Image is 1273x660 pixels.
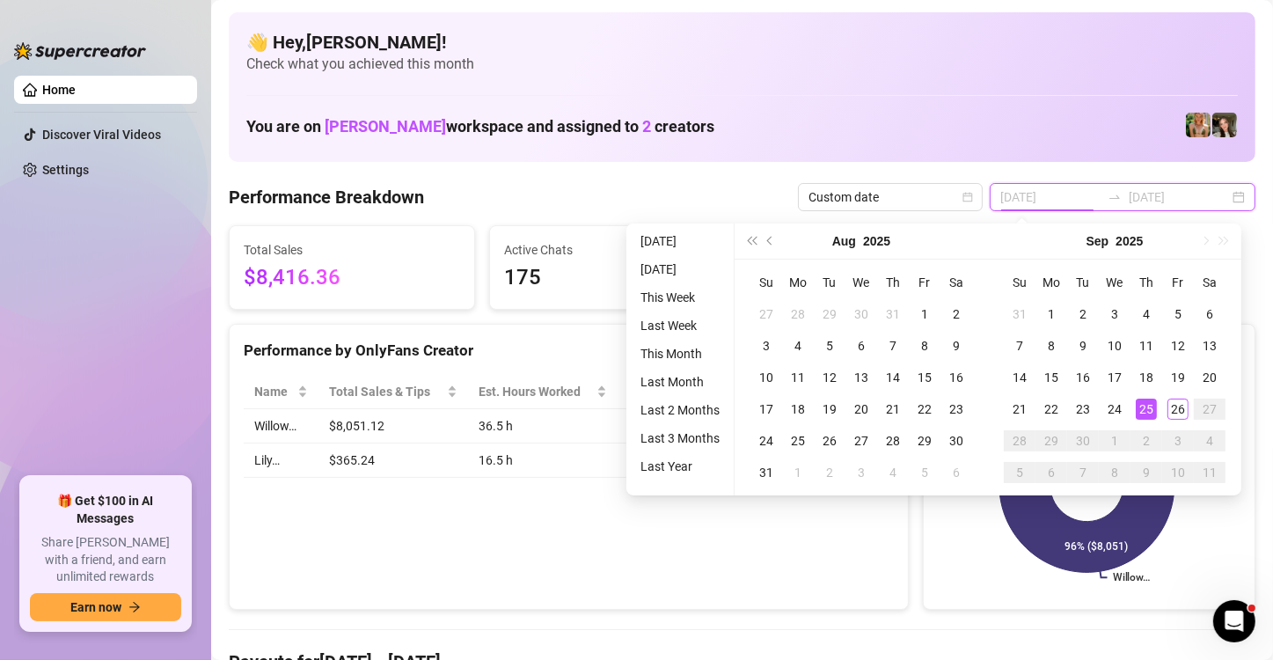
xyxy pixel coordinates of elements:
td: 2025-07-27 [750,298,782,330]
div: 22 [914,399,935,420]
td: 2025-08-05 [814,330,845,362]
td: 2025-09-05 [909,457,940,488]
td: 2025-09-25 [1130,393,1162,425]
td: 2025-09-06 [940,457,972,488]
span: arrow-right [128,601,141,613]
div: 18 [787,399,808,420]
div: 25 [787,430,808,451]
div: 17 [756,399,777,420]
div: 24 [1104,399,1125,420]
th: Th [877,267,909,298]
td: 2025-09-22 [1035,393,1067,425]
button: Last year (Control + left) [742,224,761,259]
span: Total Sales & Tips [329,382,443,401]
li: Last Month [633,371,727,392]
img: Lily [1212,113,1237,137]
td: Willow… [244,409,318,444]
div: 3 [1167,430,1189,451]
td: 2025-10-09 [1130,457,1162,488]
td: 2025-07-30 [845,298,877,330]
div: 4 [1199,430,1220,451]
td: 2025-08-23 [940,393,972,425]
div: 19 [819,399,840,420]
li: Last 3 Months [633,428,727,449]
span: to [1108,190,1122,204]
button: Previous month (PageUp) [761,224,780,259]
div: 27 [1199,399,1220,420]
td: $365.24 [318,444,467,478]
div: Performance by OnlyFans Creator [244,339,894,363]
div: 29 [1041,430,1062,451]
th: Mo [1035,267,1067,298]
div: 13 [1199,335,1220,356]
div: 22 [1041,399,1062,420]
td: 2025-10-08 [1099,457,1130,488]
h1: You are on workspace and assigned to creators [246,117,714,136]
div: 6 [1199,304,1220,325]
td: $22.14 [618,444,731,478]
td: 2025-08-04 [782,330,814,362]
span: swap-right [1108,190,1122,204]
div: 1 [914,304,935,325]
td: 2025-10-04 [1194,425,1225,457]
div: 12 [1167,335,1189,356]
div: 5 [914,462,935,483]
div: 12 [819,367,840,388]
div: 30 [946,430,967,451]
th: Tu [1067,267,1099,298]
div: 28 [1009,430,1030,451]
td: 2025-09-04 [1130,298,1162,330]
th: Th [1130,267,1162,298]
th: Fr [1162,267,1194,298]
td: 2025-09-20 [1194,362,1225,393]
div: 31 [756,462,777,483]
div: 2 [1136,430,1157,451]
td: 2025-08-22 [909,393,940,425]
div: 14 [1009,367,1030,388]
div: 8 [914,335,935,356]
td: 2025-08-03 [750,330,782,362]
td: 2025-08-02 [940,298,972,330]
td: 2025-07-31 [877,298,909,330]
td: 2025-08-29 [909,425,940,457]
td: 2025-09-08 [1035,330,1067,362]
td: 2025-09-17 [1099,362,1130,393]
div: 1 [1041,304,1062,325]
div: 7 [1009,335,1030,356]
td: 2025-08-31 [1004,298,1035,330]
div: 5 [819,335,840,356]
li: Last Year [633,456,727,477]
span: Total Sales [244,240,460,260]
td: 2025-08-25 [782,425,814,457]
div: 8 [1104,462,1125,483]
div: 2 [946,304,967,325]
th: Sa [1194,267,1225,298]
td: 2025-10-11 [1194,457,1225,488]
th: Fr [909,267,940,298]
th: Name [244,375,318,409]
div: 29 [819,304,840,325]
div: 13 [851,367,872,388]
td: 2025-08-16 [940,362,972,393]
div: 30 [1072,430,1094,451]
div: 2 [819,462,840,483]
th: We [1099,267,1130,298]
td: 2025-08-11 [782,362,814,393]
div: 21 [1009,399,1030,420]
div: 11 [1136,335,1157,356]
div: 2 [1072,304,1094,325]
div: 24 [756,430,777,451]
span: Custom date [808,184,972,210]
div: 27 [851,430,872,451]
div: 3 [851,462,872,483]
div: 5 [1009,462,1030,483]
td: 2025-08-30 [940,425,972,457]
li: Last 2 Months [633,400,727,421]
a: Home [42,83,76,97]
th: Sa [940,267,972,298]
td: 2025-09-01 [1035,298,1067,330]
div: 11 [787,367,808,388]
div: 21 [882,399,904,420]
td: 2025-07-28 [782,298,814,330]
div: 20 [851,399,872,420]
